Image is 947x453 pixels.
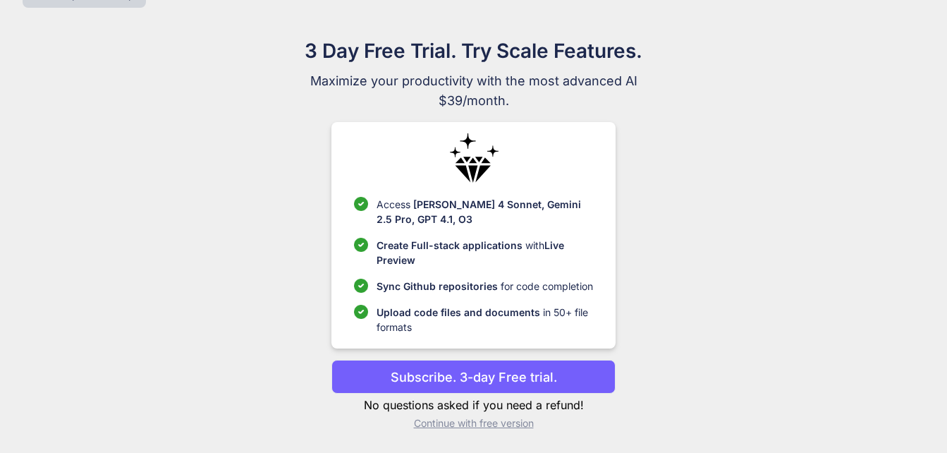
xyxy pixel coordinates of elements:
span: Create Full-stack applications [377,239,525,251]
img: checklist [354,305,368,319]
h1: 3 Day Free Trial. Try Scale Features. [237,36,711,66]
p: Continue with free version [331,416,616,430]
p: No questions asked if you need a refund! [331,397,616,413]
img: checklist [354,238,368,252]
p: Access [377,197,593,226]
img: checklist [354,279,368,293]
p: in 50+ file formats [377,305,593,334]
span: $39/month. [237,91,711,111]
img: checklist [354,197,368,211]
span: [PERSON_NAME] 4 Sonnet, Gemini 2.5 Pro, GPT 4.1, O3 [377,198,581,225]
span: Maximize your productivity with the most advanced AI [237,71,711,91]
p: with [377,238,593,267]
span: Upload code files and documents [377,306,540,318]
button: Subscribe. 3-day Free trial. [331,360,616,394]
p: for code completion [377,279,593,294]
span: Sync Github repositories [377,280,498,292]
p: Subscribe. 3-day Free trial. [391,368,557,387]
